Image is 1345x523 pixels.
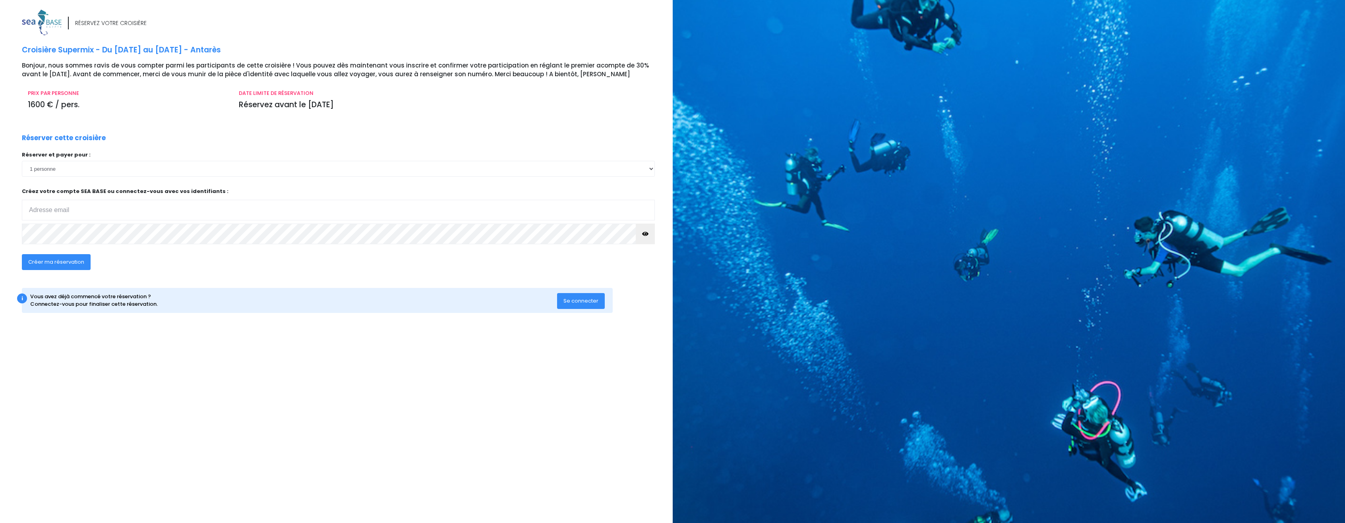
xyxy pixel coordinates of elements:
span: Se connecter [563,297,598,305]
div: Vous avez déjà commencé votre réservation ? Connectez-vous pour finaliser cette réservation. [30,293,557,308]
p: 1600 € / pers. [28,99,227,111]
div: i [17,293,27,303]
p: Croisière Supermix - Du [DATE] au [DATE] - Antarès [22,44,667,56]
button: Créer ma réservation [22,254,91,270]
p: Réserver cette croisière [22,133,106,143]
a: Se connecter [557,297,605,304]
p: Réserver et payer pour : [22,151,655,159]
img: logo_color1.png [22,10,62,35]
div: RÉSERVEZ VOTRE CROISIÈRE [75,19,147,27]
input: Adresse email [22,200,655,220]
p: Bonjour, nous sommes ravis de vous compter parmi les participants de cette croisière ! Vous pouve... [22,61,667,79]
button: Se connecter [557,293,605,309]
p: Réservez avant le [DATE] [239,99,649,111]
span: Créer ma réservation [28,258,84,266]
p: PRIX PAR PERSONNE [28,89,227,97]
p: DATE LIMITE DE RÉSERVATION [239,89,649,97]
p: Créez votre compte SEA BASE ou connectez-vous avec vos identifiants : [22,187,655,220]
